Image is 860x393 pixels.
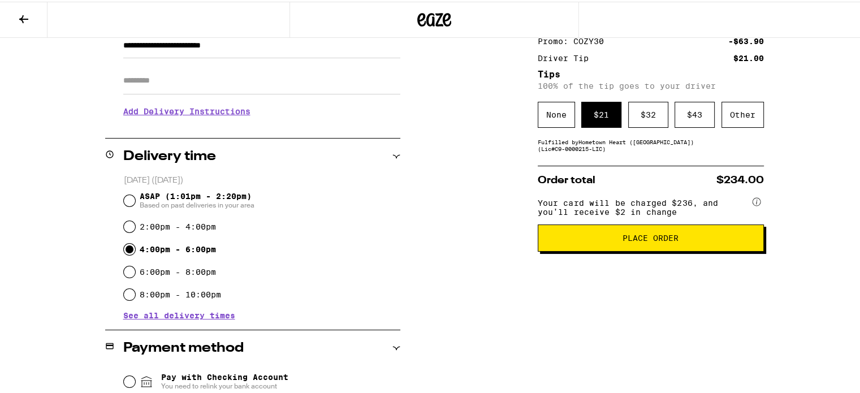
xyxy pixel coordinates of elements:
div: -$63.90 [728,36,764,44]
button: See all delivery times [123,310,235,318]
p: We'll contact you at [PHONE_NUMBER] when we arrive [123,123,400,132]
label: 2:00pm - 4:00pm [140,221,216,230]
div: None [538,100,575,126]
h5: Tips [538,68,764,77]
span: ASAP (1:01pm - 2:20pm) [140,190,254,208]
div: Fulfilled by Hometown Heart ([GEOGRAPHIC_DATA]) (Lic# C9-0000215-LIC ) [538,137,764,150]
div: Driver Tip [538,53,597,61]
span: Your card will be charged $236, and you’ll receive $2 in change [538,193,750,215]
span: Order total [538,174,595,184]
span: Based on past deliveries in your area [140,199,254,208]
span: $234.00 [716,174,764,184]
div: $ 32 [628,100,668,126]
h2: Payment method [123,340,244,353]
div: Other [721,100,764,126]
span: Pay with Checking Account [161,371,288,389]
h3: Add Delivery Instructions [123,97,400,123]
p: [DATE] ([DATE]) [124,174,400,184]
h2: Delivery time [123,148,216,162]
span: Place Order [623,232,679,240]
span: You need to relink your bank account [161,380,288,389]
label: 6:00pm - 8:00pm [140,266,216,275]
span: Hi. Need any help? [7,8,81,17]
div: Promo: COZY30 [538,36,612,44]
button: Place Order [538,223,764,250]
div: $21.00 [733,53,764,61]
p: 100% of the tip goes to your driver [538,80,764,89]
label: 8:00pm - 10:00pm [140,288,221,297]
div: $ 43 [675,100,715,126]
label: 4:00pm - 6:00pm [140,243,216,252]
div: $ 21 [581,100,621,126]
